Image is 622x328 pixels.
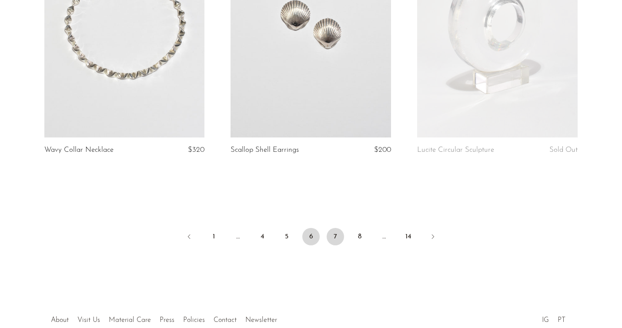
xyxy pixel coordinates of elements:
a: Previous [181,228,198,247]
a: PT [558,317,565,324]
span: $200 [374,146,391,154]
a: 8 [351,228,368,245]
span: … [375,228,393,245]
span: 6 [302,228,320,245]
a: Material Care [109,317,151,324]
ul: Social Medias [538,310,570,326]
a: 5 [278,228,295,245]
a: Press [160,317,174,324]
a: 4 [254,228,271,245]
a: Next [424,228,441,247]
span: $320 [188,146,204,154]
a: Scallop Shell Earrings [231,146,299,154]
a: About [51,317,69,324]
a: 7 [327,228,344,245]
a: IG [542,317,549,324]
a: 1 [205,228,222,245]
a: Contact [214,317,237,324]
a: Wavy Collar Necklace [44,146,114,154]
a: Policies [183,317,205,324]
span: … [229,228,247,245]
ul: Quick links [47,310,281,326]
a: Lucite Circular Sculpture [417,146,494,154]
a: Visit Us [77,317,100,324]
span: Sold Out [549,146,578,154]
a: 14 [400,228,417,245]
